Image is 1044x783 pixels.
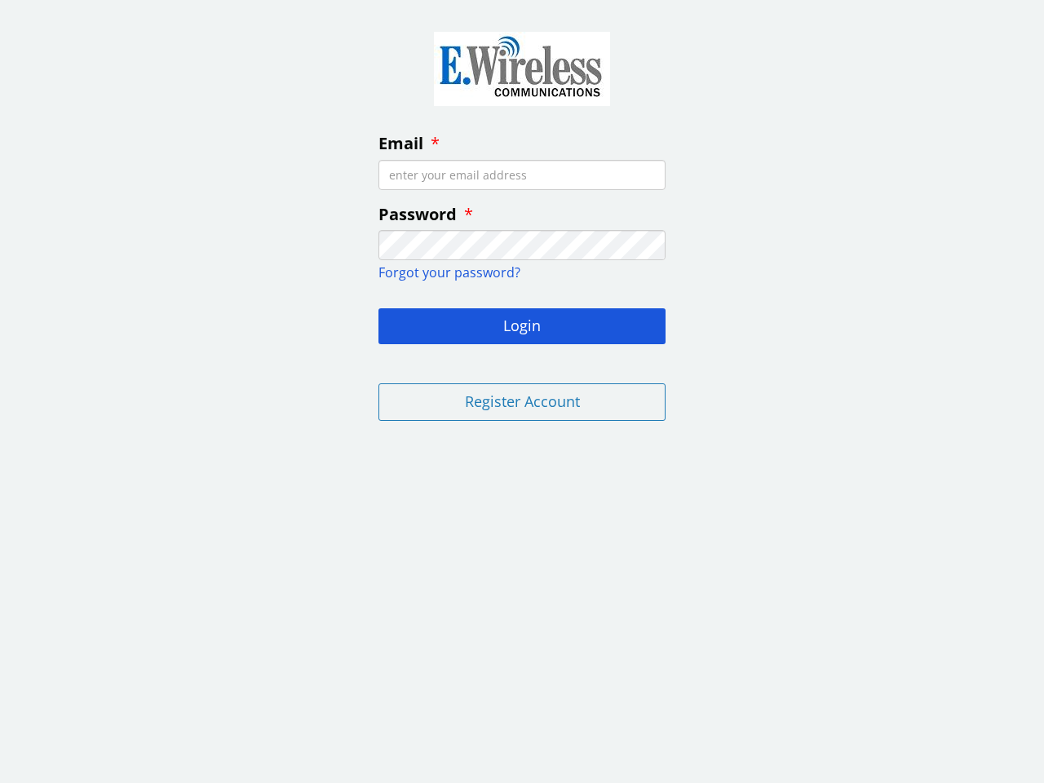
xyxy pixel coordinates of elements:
button: Login [378,308,666,344]
a: Forgot your password? [378,263,520,281]
span: Email [378,132,423,154]
span: Password [378,203,457,225]
button: Register Account [378,383,666,421]
input: enter your email address [378,160,666,190]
